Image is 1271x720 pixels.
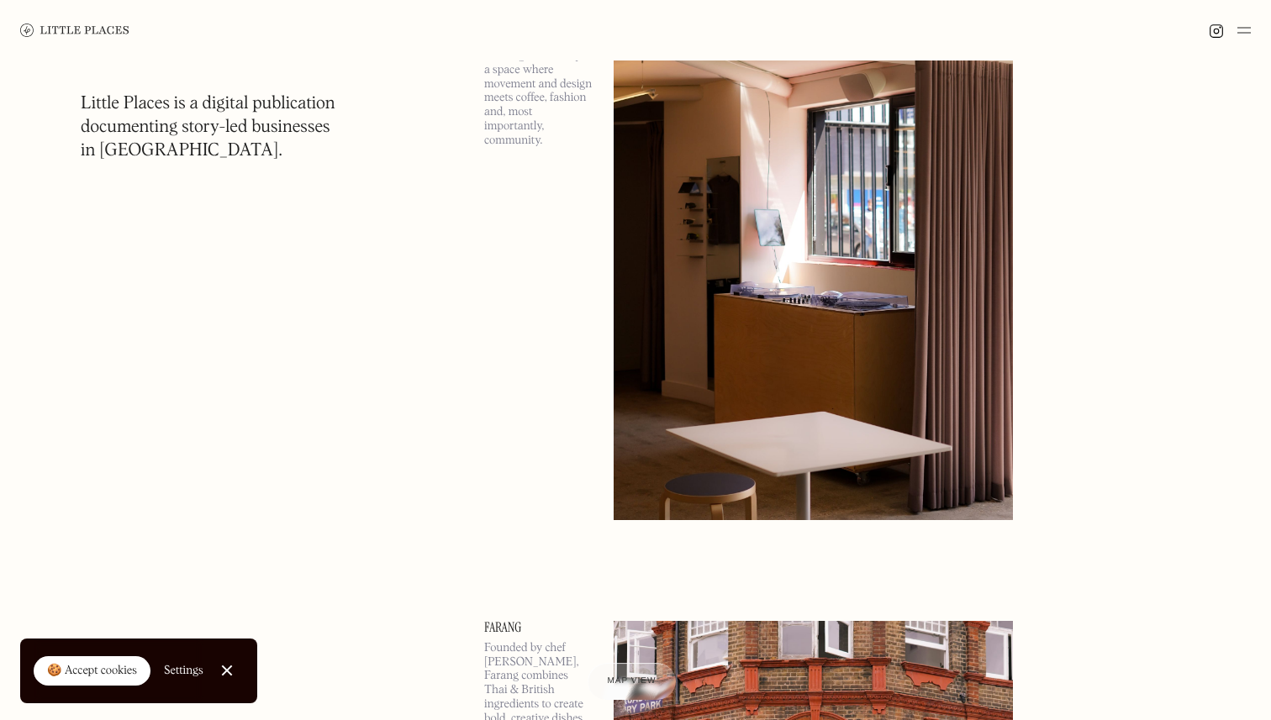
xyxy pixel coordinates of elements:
[210,654,244,687] a: Close Cookie Popup
[588,663,677,700] a: Map view
[34,656,150,686] a: 🍪 Accept cookies
[164,652,203,690] a: Settings
[608,676,657,686] span: Map view
[81,92,335,163] h1: Little Places is a digital publication documenting story-led businesses in [GEOGRAPHIC_DATA].
[164,665,203,676] div: Settings
[47,663,137,680] div: 🍪 Accept cookies
[484,621,593,634] a: Farang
